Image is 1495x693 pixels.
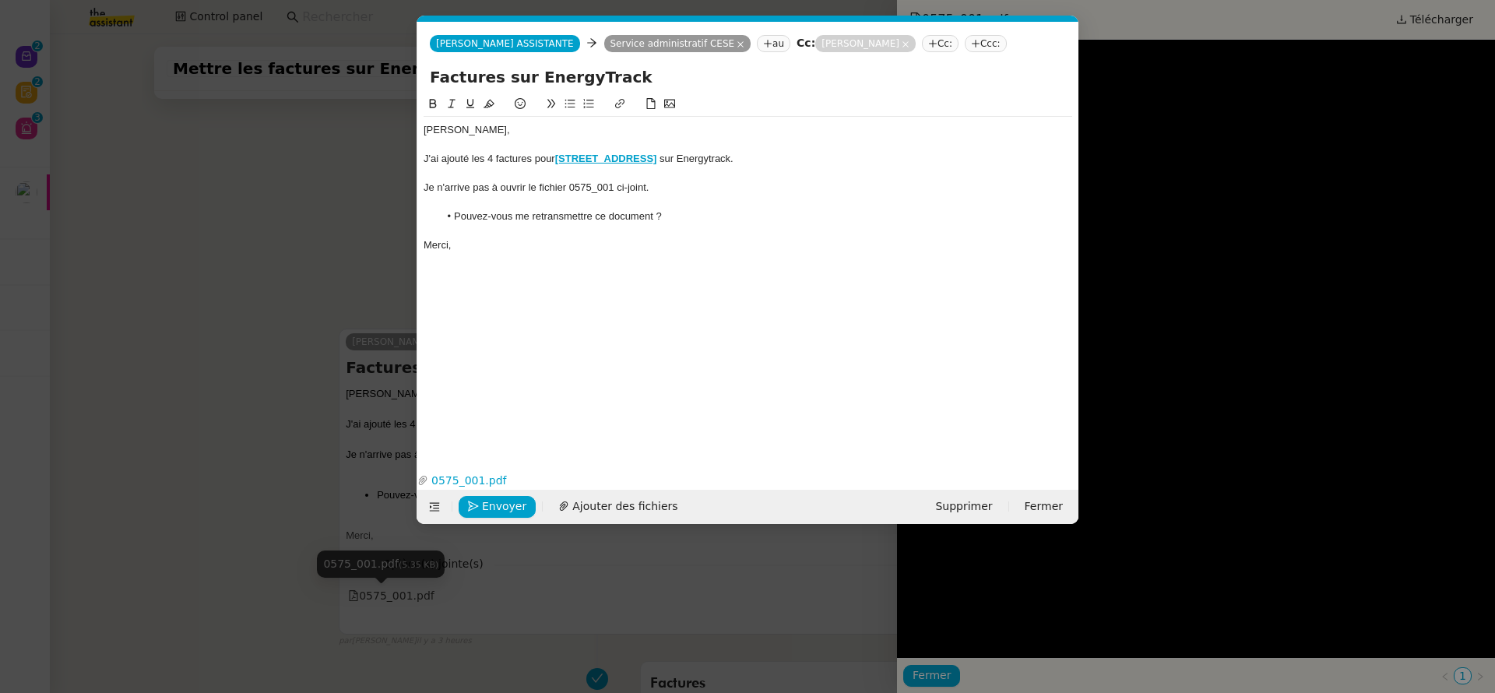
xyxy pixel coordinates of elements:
[424,123,1072,137] div: [PERSON_NAME],
[815,35,916,52] nz-tag: [PERSON_NAME]
[428,472,1061,490] a: 0575_001.pdf
[424,181,1072,195] div: Je n'arrive pas à ouvrir le fichier 0575_001 ci-joint.
[757,35,790,52] nz-tag: au
[459,496,536,518] button: Envoyer
[436,38,574,49] span: [PERSON_NAME] ASSISTANTE
[439,209,1073,223] li: Pouvez-vous me retransmettre ce document ?
[965,35,1007,52] nz-tag: Ccc:
[797,37,815,49] strong: Cc:
[922,35,959,52] nz-tag: Cc:
[555,153,657,164] a: [STREET_ADDRESS]
[549,496,687,518] button: Ajouter des fichiers
[1015,496,1072,518] button: Fermer
[482,498,526,515] span: Envoyer
[604,35,751,52] nz-tag: Service administratif CESE
[424,152,1072,166] div: J'ai ajouté les 4 factures pour sur Energytrack.
[424,238,1072,252] div: Merci,
[430,65,1066,89] input: Subject
[926,496,1001,518] button: Supprimer
[935,498,992,515] span: Supprimer
[1025,498,1063,515] span: Fermer
[572,498,677,515] span: Ajouter des fichiers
